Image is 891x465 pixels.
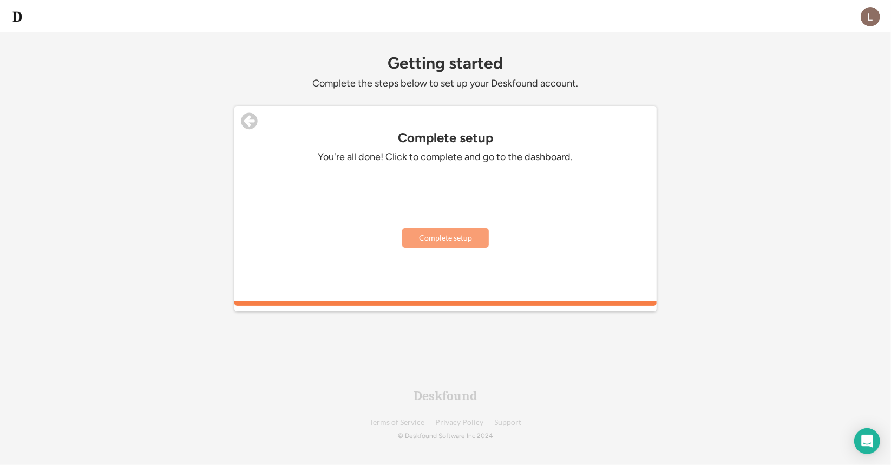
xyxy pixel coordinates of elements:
[861,7,880,26] img: ACg8ocJFKr2V9eHP1rQ8EwLjBwf8_AvNiqFHKesSD4Ky7fJuqmajzA=s96-c
[234,77,657,90] div: Complete the steps below to set up your Deskfound account.
[854,428,880,454] div: Open Intercom Messenger
[234,54,657,72] div: Getting started
[283,151,608,163] div: You're all done! Click to complete and go to the dashboard.
[237,301,654,306] div: 100%
[414,389,477,402] div: Deskfound
[11,10,24,23] img: d-whitebg.png
[370,418,425,427] a: Terms of Service
[402,228,489,248] button: Complete setup
[436,418,484,427] a: Privacy Policy
[234,130,657,145] div: Complete setup
[495,418,522,427] a: Support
